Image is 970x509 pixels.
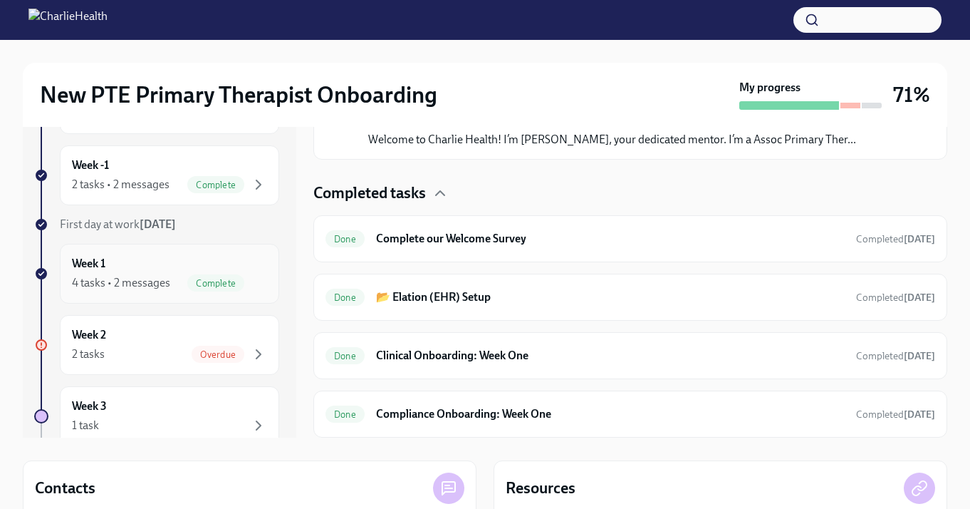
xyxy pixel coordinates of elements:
[187,180,244,190] span: Complete
[60,217,176,231] span: First day at work
[325,286,935,309] a: Done📂 Elation (EHR) SetupCompleted[DATE]
[856,349,935,363] span: September 8th, 2025 13:40
[856,233,935,245] span: Completed
[856,292,935,304] span: Completed
[72,177,170,192] div: 2 tasks • 2 messages
[34,244,279,304] a: Week 14 tasks • 2 messagesComplete
[856,232,935,246] span: August 29th, 2025 10:02
[325,351,365,361] span: Done
[34,217,279,232] a: First day at work[DATE]
[376,289,845,305] h6: 📂 Elation (EHR) Setup
[376,348,845,364] h6: Clinical Onboarding: Week One
[856,408,935,421] span: September 6th, 2025 12:03
[72,275,170,291] div: 4 tasks • 2 messages
[72,256,105,272] h6: Week 1
[376,231,845,247] h6: Complete our Welcome Survey
[376,406,845,422] h6: Compliance Onboarding: Week One
[325,409,365,420] span: Done
[856,408,935,421] span: Completed
[506,478,575,499] h4: Resources
[313,182,426,204] h4: Completed tasks
[368,132,856,148] p: Welcome to Charlie Health! I’m [PERSON_NAME], your dedicated mentor. I’m a Assoc Primary Ther...
[72,327,106,343] h6: Week 2
[192,349,244,360] span: Overdue
[140,217,176,231] strong: [DATE]
[904,292,935,304] strong: [DATE]
[34,315,279,375] a: Week 22 tasksOverdue
[72,399,107,414] h6: Week 3
[893,82,930,108] h3: 71%
[856,350,935,362] span: Completed
[856,291,935,304] span: September 16th, 2025 21:38
[325,227,935,250] a: DoneComplete our Welcome SurveyCompleted[DATE]
[34,145,279,205] a: Week -12 tasks • 2 messagesComplete
[739,80,800,96] strong: My progress
[904,408,935,421] strong: [DATE]
[325,292,365,303] span: Done
[325,403,935,426] a: DoneCompliance Onboarding: Week OneCompleted[DATE]
[904,233,935,245] strong: [DATE]
[34,386,279,446] a: Week 31 task
[187,278,244,289] span: Complete
[325,234,365,245] span: Done
[40,81,437,109] h2: New PTE Primary Therapist Onboarding
[72,158,109,173] h6: Week -1
[325,344,935,367] a: DoneClinical Onboarding: Week OneCompleted[DATE]
[28,9,108,31] img: CharlieHealth
[904,350,935,362] strong: [DATE]
[313,182,947,204] div: Completed tasks
[72,346,105,362] div: 2 tasks
[72,418,99,433] div: 1 task
[35,478,95,499] h4: Contacts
